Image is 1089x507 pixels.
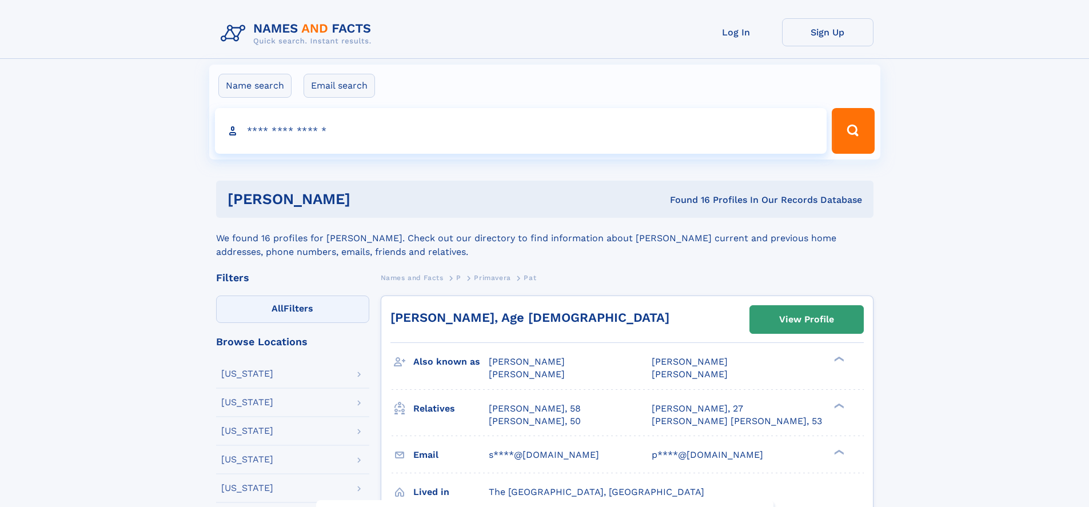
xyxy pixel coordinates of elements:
a: [PERSON_NAME], 58 [489,402,581,415]
span: P [456,274,461,282]
a: [PERSON_NAME] [PERSON_NAME], 53 [652,415,822,428]
div: [US_STATE] [221,426,273,436]
button: Search Button [832,108,874,154]
span: Pat [524,274,536,282]
div: View Profile [779,306,834,333]
h3: Lived in [413,482,489,502]
img: Logo Names and Facts [216,18,381,49]
div: [US_STATE] [221,369,273,378]
label: Name search [218,74,292,98]
div: ❯ [831,448,845,456]
div: Browse Locations [216,337,369,347]
a: Names and Facts [381,270,444,285]
a: P [456,270,461,285]
div: We found 16 profiles for [PERSON_NAME]. Check out our directory to find information about [PERSON... [216,218,873,259]
span: [PERSON_NAME] [489,369,565,380]
div: Filters [216,273,369,283]
span: [PERSON_NAME] [652,369,728,380]
div: Found 16 Profiles In Our Records Database [510,194,862,206]
span: [PERSON_NAME] [489,356,565,367]
span: [PERSON_NAME] [652,356,728,367]
div: [US_STATE] [221,455,273,464]
a: [PERSON_NAME], Age [DEMOGRAPHIC_DATA] [390,310,669,325]
a: Sign Up [782,18,873,46]
div: ❯ [831,402,845,409]
h1: [PERSON_NAME] [228,192,510,206]
div: [US_STATE] [221,398,273,407]
span: Primavera [474,274,510,282]
a: View Profile [750,306,863,333]
span: All [272,303,284,314]
h3: Relatives [413,399,489,418]
h3: Also known as [413,352,489,372]
a: Primavera [474,270,510,285]
div: [US_STATE] [221,484,273,493]
a: [PERSON_NAME], 50 [489,415,581,428]
div: ❯ [831,356,845,363]
label: Email search [304,74,375,98]
label: Filters [216,296,369,323]
a: Log In [691,18,782,46]
input: search input [215,108,827,154]
h3: Email [413,445,489,465]
a: [PERSON_NAME], 27 [652,402,743,415]
span: The [GEOGRAPHIC_DATA], [GEOGRAPHIC_DATA] [489,486,704,497]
